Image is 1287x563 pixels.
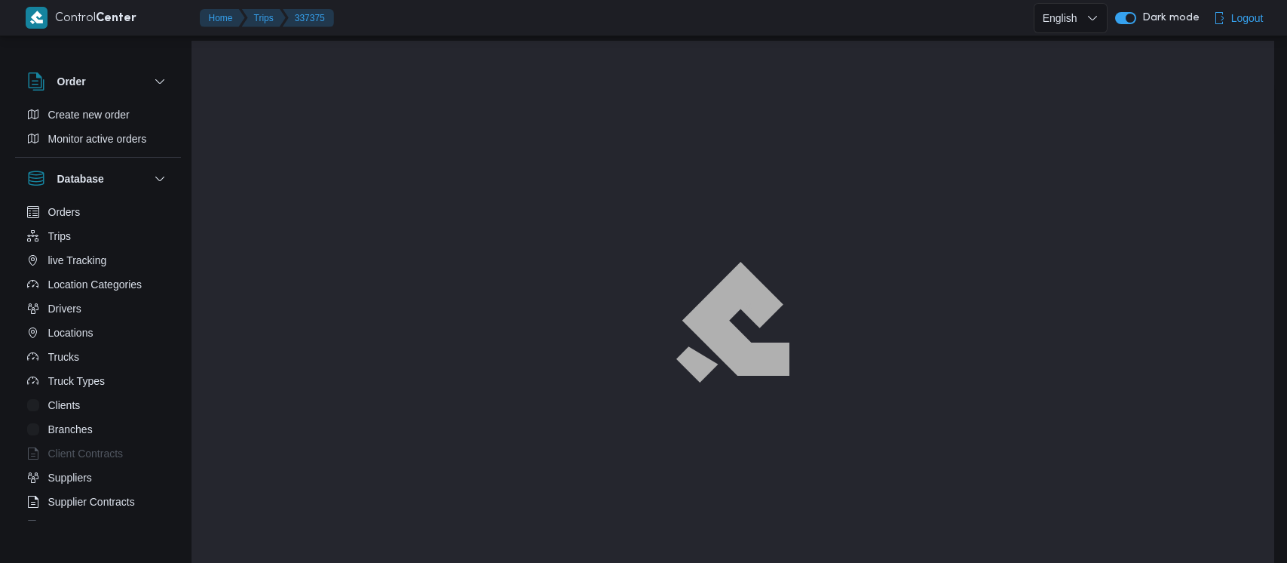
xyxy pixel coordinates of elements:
h3: Database [57,170,104,188]
img: ILLA Logo [676,262,789,383]
button: Order [27,72,169,91]
span: Devices [48,517,86,535]
span: Create new order [48,106,130,124]
span: Supplier Contracts [48,493,135,511]
span: Drivers [48,300,81,318]
span: Orders [48,203,81,221]
button: Truck Types [21,369,175,393]
span: Locations [48,324,93,342]
b: Center [96,13,136,24]
button: Create new order [21,103,175,127]
button: Orders [21,200,175,224]
button: live Tracking [21,248,175,272]
button: Supplier Contracts [21,490,175,514]
span: Trucks [48,348,79,366]
button: Branches [21,417,175,441]
button: Trucks [21,345,175,369]
img: X8yXhbKr1z7QwAAAABJRU5ErkJggg== [26,7,47,29]
button: Clients [21,393,175,417]
button: Devices [21,514,175,538]
button: Suppliers [21,466,175,490]
button: Home [200,9,245,27]
button: Monitor active orders [21,127,175,151]
span: Truck Types [48,372,105,390]
span: Clients [48,396,81,414]
span: Client Contracts [48,445,124,463]
span: Monitor active orders [48,130,147,148]
button: Drivers [21,297,175,321]
button: 337375 [283,9,334,27]
span: Logout [1231,9,1264,27]
span: live Tracking [48,251,107,269]
h3: Order [57,72,86,91]
button: Trips [21,224,175,248]
div: Database [15,200,181,527]
button: Client Contracts [21,441,175,466]
div: Order [15,103,181,157]
span: Location Categories [48,275,142,294]
span: Dark mode [1136,12,1200,24]
button: Locations [21,321,175,345]
span: Branches [48,420,93,438]
button: Trips [242,9,286,27]
button: Logout [1207,3,1270,33]
span: Suppliers [48,469,92,487]
span: Trips [48,227,72,245]
button: Location Categories [21,272,175,297]
button: Database [27,170,169,188]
